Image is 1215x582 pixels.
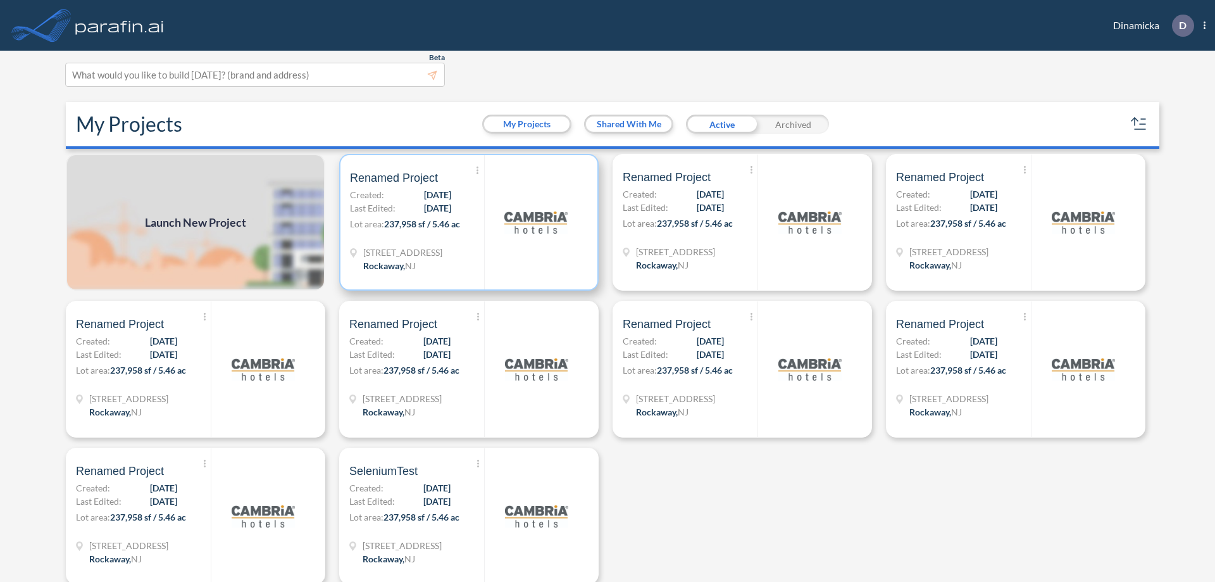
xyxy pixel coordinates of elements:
span: NJ [404,554,415,564]
div: Dinamicka [1094,15,1206,37]
span: Last Edited: [896,201,942,214]
span: Created: [896,187,930,201]
span: 237,958 sf / 5.46 ac [930,218,1006,229]
span: NJ [404,407,415,417]
span: NJ [678,260,688,270]
div: Rockaway, NJ [89,405,142,419]
span: NJ [131,407,142,417]
span: Lot area: [623,365,657,376]
span: Created: [349,334,383,348]
span: Rockaway , [89,407,131,417]
span: Last Edited: [349,348,395,361]
span: 321 Mt Hope Ave [89,392,168,405]
span: [DATE] [970,348,997,361]
span: Renamed Project [896,170,984,185]
a: Launch New Project [66,154,325,291]
div: Rockaway, NJ [909,258,962,272]
span: 321 Mt Hope Ave [363,392,442,405]
span: Created: [623,187,657,201]
span: Lot area: [349,512,383,522]
button: sort [1129,114,1149,134]
span: [DATE] [150,495,177,508]
span: Created: [76,334,110,348]
img: add [66,154,325,291]
span: [DATE] [970,201,997,214]
span: Last Edited: [349,495,395,508]
span: Beta [429,53,445,63]
span: Created: [349,481,383,495]
span: Rockaway , [636,407,678,417]
span: Launch New Project [145,214,246,231]
span: [DATE] [424,201,451,215]
span: Rockaway , [909,260,951,270]
span: [DATE] [697,201,724,214]
span: 321 Mt Hope Ave [363,539,442,552]
span: Renamed Project [349,317,437,332]
span: [DATE] [970,187,997,201]
span: Last Edited: [76,495,121,508]
span: 237,958 sf / 5.46 ac [657,218,733,229]
img: logo [778,191,842,254]
span: Lot area: [896,218,930,229]
div: Active [686,115,757,134]
span: 237,958 sf / 5.46 ac [930,365,1006,376]
span: NJ [951,407,962,417]
span: Renamed Project [76,464,164,479]
span: Rockaway , [363,260,405,271]
span: Lot area: [76,512,110,522]
span: Lot area: [896,365,930,376]
span: Rockaway , [363,554,404,564]
span: Last Edited: [76,348,121,361]
span: [DATE] [423,481,451,495]
span: [DATE] [697,348,724,361]
span: [DATE] [423,495,451,508]
img: logo [232,338,295,401]
span: 237,958 sf / 5.46 ac [110,365,186,376]
span: Lot area: [623,218,657,229]
span: Last Edited: [623,201,668,214]
span: 237,958 sf / 5.46 ac [383,512,459,522]
div: Rockaway, NJ [89,552,142,566]
span: Last Edited: [350,201,396,215]
img: logo [504,191,568,254]
span: 237,958 sf / 5.46 ac [657,365,733,376]
div: Rockaway, NJ [909,405,962,419]
div: Rockaway, NJ [636,405,688,419]
span: Renamed Project [350,170,438,186]
span: Lot area: [350,218,384,229]
img: logo [73,13,166,38]
span: NJ [951,260,962,270]
span: Renamed Project [623,317,711,332]
p: D [1179,20,1187,31]
img: logo [505,484,568,548]
div: Rockaway, NJ [363,259,416,272]
span: [DATE] [697,187,724,201]
span: Created: [350,188,384,201]
span: Created: [623,334,657,348]
span: [DATE] [697,334,724,348]
span: NJ [405,260,416,271]
span: Last Edited: [623,348,668,361]
span: Created: [896,334,930,348]
h2: My Projects [76,112,182,136]
span: Lot area: [76,365,110,376]
span: [DATE] [423,334,451,348]
span: Rockaway , [89,554,131,564]
span: 237,958 sf / 5.46 ac [383,365,459,376]
img: logo [1052,191,1115,254]
div: Archived [757,115,829,134]
span: Rockaway , [909,407,951,417]
span: 321 Mt Hope Ave [636,245,715,258]
span: [DATE] [424,188,451,201]
div: Rockaway, NJ [363,405,415,419]
span: Rockaway , [636,260,678,270]
span: Renamed Project [623,170,711,185]
span: Lot area: [349,365,383,376]
img: logo [505,338,568,401]
span: [DATE] [150,348,177,361]
span: NJ [131,554,142,564]
button: Shared With Me [586,117,671,132]
span: 321 Mt Hope Ave [89,539,168,552]
button: My Projects [484,117,570,132]
span: [DATE] [970,334,997,348]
